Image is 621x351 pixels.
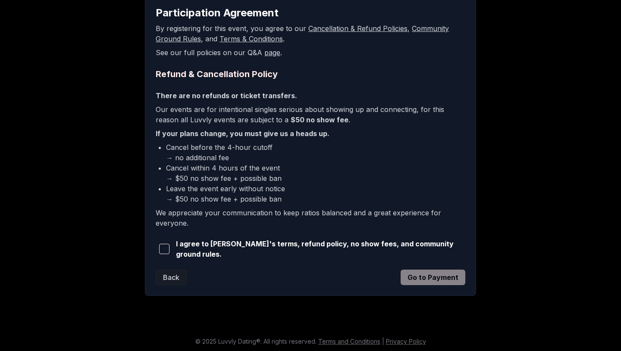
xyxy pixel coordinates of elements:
[166,183,465,204] li: Leave the event early without notice → $50 no show fee + possible ban
[176,239,465,259] span: I agree to [PERSON_NAME]'s terms, refund policy, no show fees, and community ground rules.
[156,104,465,125] p: Our events are for intentional singles serious about showing up and connecting, for this reason a...
[308,24,408,33] a: Cancellation & Refund Policies
[291,115,348,124] b: $50 no show fee
[386,338,426,345] a: Privacy Policy
[264,48,280,57] a: page
[318,338,380,345] a: Terms and Conditions
[166,142,465,163] li: Cancel before the 4-hour cutoff → no additional fee
[156,68,465,80] h2: Refund & Cancellation Policy
[166,163,465,183] li: Cancel within 4 hours of the event → $50 no show fee + possible ban
[156,47,465,58] p: See our full policies on our Q&A .
[156,6,465,20] h2: Participation Agreement
[220,34,283,43] a: Terms & Conditions
[156,90,465,101] p: There are no refunds or ticket transfers.
[156,23,465,44] p: By registering for this event, you agree to our , , and .
[156,208,465,228] p: We appreciate your communication to keep ratios balanced and a great experience for everyone.
[156,270,187,285] button: Back
[156,128,465,139] p: If your plans change, you must give us a heads up.
[382,338,384,345] span: |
